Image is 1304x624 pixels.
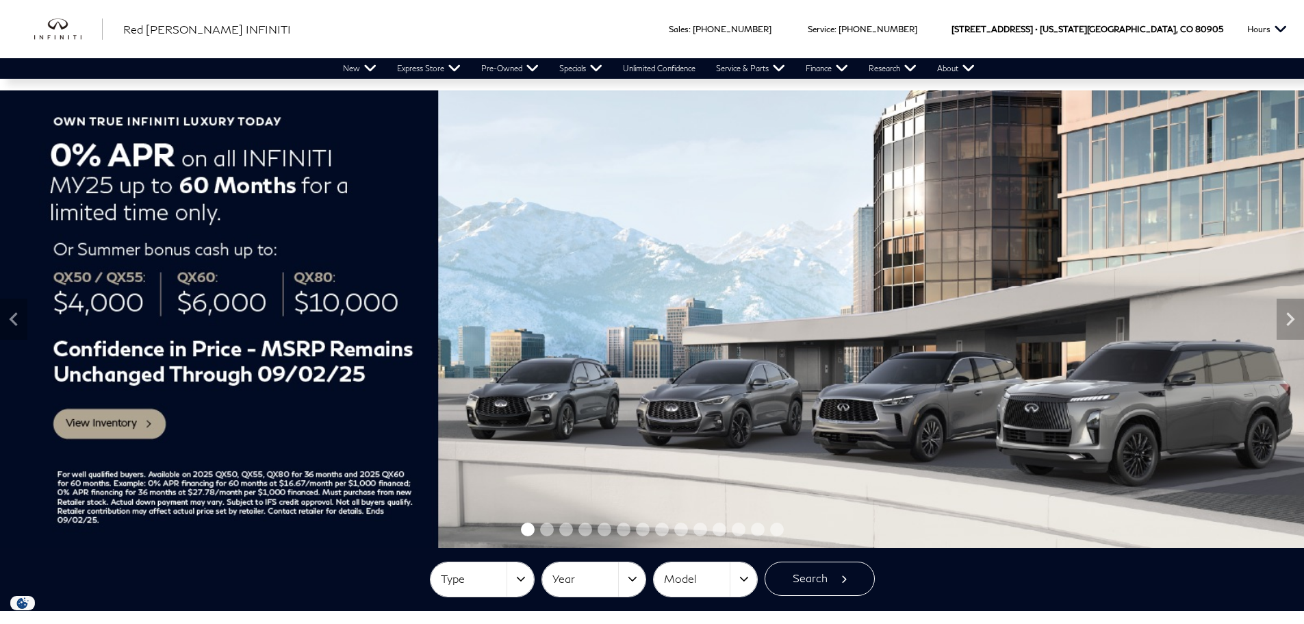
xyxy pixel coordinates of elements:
button: Type [431,562,534,597]
a: Express Store [387,58,471,79]
a: New [333,58,387,79]
span: Year [552,568,618,590]
span: Go to slide 8 [655,523,669,536]
img: Opt-Out Icon [7,596,38,610]
span: Go to slide 7 [636,523,650,536]
a: infiniti [34,18,103,40]
a: Specials [549,58,613,79]
span: Go to slide 10 [693,523,707,536]
a: About [927,58,985,79]
span: Go to slide 1 [521,523,535,536]
span: Go to slide 9 [674,523,688,536]
span: Red [PERSON_NAME] INFINITI [123,23,291,36]
a: [STREET_ADDRESS] • [US_STATE][GEOGRAPHIC_DATA], CO 80905 [951,24,1223,34]
span: Go to slide 12 [732,523,745,536]
span: : [689,24,691,34]
span: Model [664,568,730,590]
a: [PHONE_NUMBER] [839,24,917,34]
a: Pre-Owned [471,58,549,79]
button: Search [765,562,875,596]
a: Service & Parts [706,58,795,79]
span: Go to slide 3 [559,523,573,536]
img: INFINITI [34,18,103,40]
button: Model [654,562,757,597]
nav: Main Navigation [333,58,985,79]
span: Go to slide 11 [713,523,726,536]
span: Go to slide 13 [751,523,765,536]
span: Type [441,568,507,590]
a: [PHONE_NUMBER] [693,24,771,34]
span: Sales [669,24,689,34]
span: Go to slide 5 [598,523,611,536]
a: Research [858,58,927,79]
span: Service [808,24,834,34]
a: Red [PERSON_NAME] INFINITI [123,21,291,38]
span: : [834,24,836,34]
section: Click to Open Cookie Consent Modal [7,596,38,610]
span: Go to slide 6 [617,523,630,536]
span: Go to slide 4 [578,523,592,536]
div: Next [1277,299,1304,340]
span: Go to slide 14 [770,523,784,536]
a: Finance [795,58,858,79]
span: Go to slide 2 [540,523,554,536]
a: Unlimited Confidence [613,58,706,79]
button: Year [542,562,645,597]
